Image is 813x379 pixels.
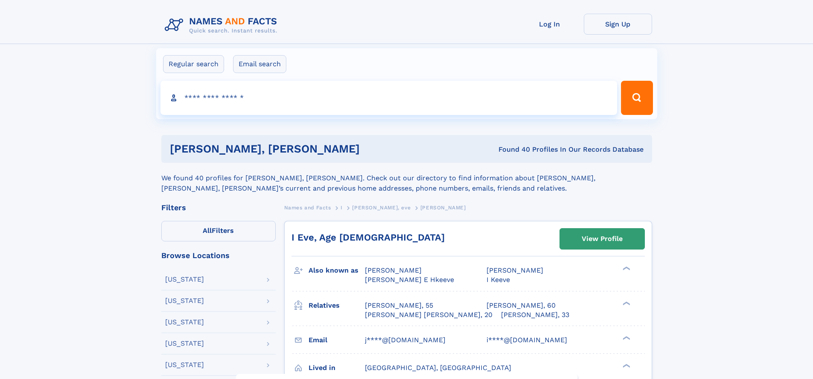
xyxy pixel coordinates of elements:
[309,361,365,375] h3: Lived in
[352,202,411,213] a: [PERSON_NAME], eve
[309,298,365,313] h3: Relatives
[163,55,224,73] label: Regular search
[165,297,204,304] div: [US_STATE]
[487,276,510,284] span: I Keeve
[365,276,454,284] span: [PERSON_NAME] E Hkeeve
[429,145,644,154] div: Found 40 Profiles In Our Records Database
[352,205,411,211] span: [PERSON_NAME], eve
[365,266,422,274] span: [PERSON_NAME]
[621,300,631,306] div: ❯
[203,226,212,235] span: All
[161,163,652,194] div: We found 40 profiles for [PERSON_NAME], [PERSON_NAME]. Check out our directory to find informatio...
[487,266,543,274] span: [PERSON_NAME]
[516,14,584,35] a: Log In
[341,205,343,211] span: I
[161,252,276,259] div: Browse Locations
[487,301,556,310] a: [PERSON_NAME], 60
[621,81,653,115] button: Search Button
[309,333,365,347] h3: Email
[165,361,204,368] div: [US_STATE]
[621,335,631,341] div: ❯
[291,232,445,243] a: I Eve, Age [DEMOGRAPHIC_DATA]
[165,319,204,326] div: [US_STATE]
[170,144,429,154] h1: [PERSON_NAME], [PERSON_NAME]
[501,310,569,320] a: [PERSON_NAME], 33
[420,205,466,211] span: [PERSON_NAME]
[165,340,204,347] div: [US_STATE]
[582,229,623,249] div: View Profile
[233,55,286,73] label: Email search
[341,202,343,213] a: I
[161,221,276,241] label: Filters
[161,14,284,37] img: Logo Names and Facts
[365,310,492,320] a: [PERSON_NAME] [PERSON_NAME], 20
[309,263,365,278] h3: Also known as
[365,364,511,372] span: [GEOGRAPHIC_DATA], [GEOGRAPHIC_DATA]
[560,229,644,249] a: View Profile
[160,81,618,115] input: search input
[584,14,652,35] a: Sign Up
[365,301,433,310] a: [PERSON_NAME], 55
[621,363,631,368] div: ❯
[161,204,276,212] div: Filters
[165,276,204,283] div: [US_STATE]
[621,266,631,271] div: ❯
[284,202,331,213] a: Names and Facts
